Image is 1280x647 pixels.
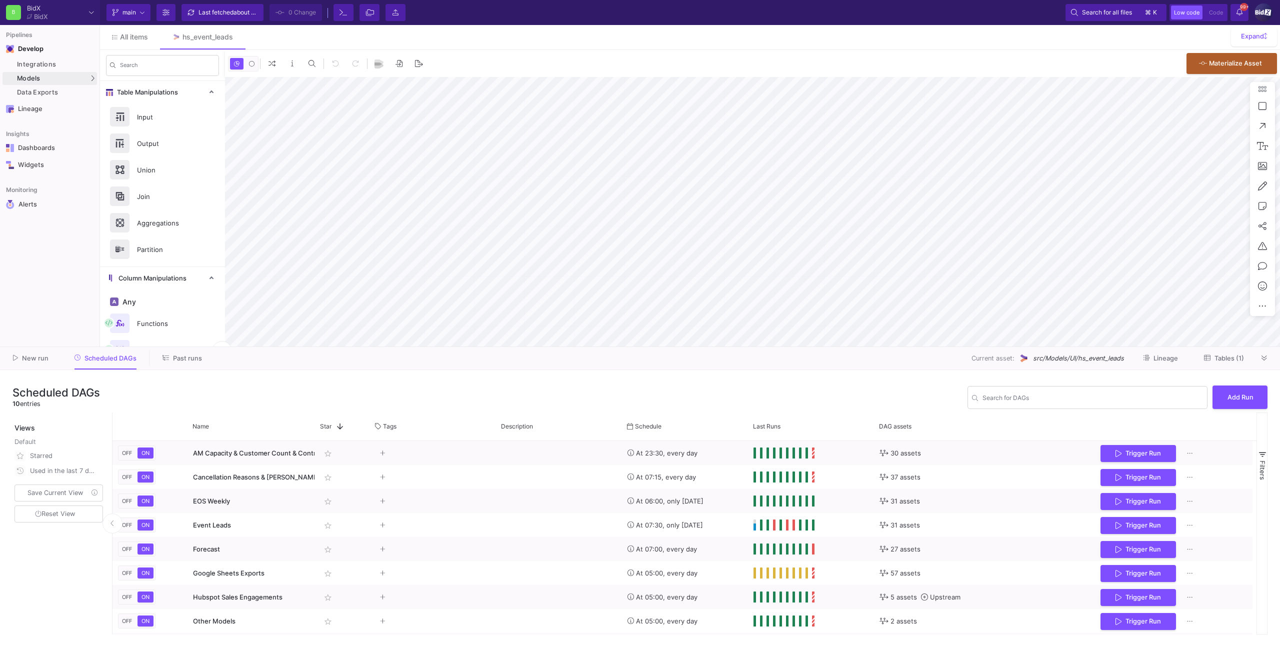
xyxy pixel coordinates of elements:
div: BidX [27,5,48,11]
span: Trigger Run [1125,593,1161,601]
mat-icon: star_border [322,447,334,459]
span: 37 assets [890,465,920,489]
img: Navigation icon [6,161,14,169]
span: Code [1209,9,1223,16]
span: Scheduled DAGs [84,354,136,362]
button: Lineage [1131,350,1190,366]
div: Press SPACE to select this row. [112,609,1252,633]
button: OFF [120,567,134,578]
span: Trigger Run [1125,545,1161,553]
div: Aggregations [131,215,200,230]
h3: Scheduled DAGs [12,386,100,399]
mat-icon: star_border [322,567,334,579]
span: Table Manipulations [113,88,178,96]
button: ON [137,615,153,626]
span: Save Current View [27,489,83,496]
button: Trigger Run [1100,541,1176,558]
img: Navigation icon [6,200,14,209]
span: Upstream [930,585,960,609]
div: Functions [131,316,200,331]
button: Trigger Run [1100,493,1176,510]
button: Starred [12,448,105,463]
div: B [6,5,21,20]
mat-icon: star_border [322,519,334,531]
span: Models [17,74,40,82]
span: 30 assets [890,441,921,465]
div: hs_event_leads [182,33,233,41]
span: Materialize Asset [1209,59,1262,67]
span: Trigger Run [1125,449,1161,457]
button: OFF [120,471,134,482]
div: Dashboards [18,144,83,152]
span: Search for all files [1082,5,1132,20]
a: Navigation iconWidgets [2,157,97,173]
mat-expansion-panel-header: Column Manipulations [100,267,225,289]
span: Trigger Run [1125,497,1161,505]
span: OFF [120,473,134,480]
button: ON [137,567,153,578]
span: Past runs [173,354,202,362]
img: UI Model [1018,353,1029,363]
span: ON [139,521,151,528]
span: Trigger Run [1125,569,1161,577]
button: Union [100,156,225,183]
span: New run [22,354,48,362]
span: k [1153,6,1157,18]
button: New run [1,350,60,366]
button: OFF [120,519,134,530]
div: At 05:00, every day [627,585,742,609]
button: Trigger Run [1100,565,1176,582]
button: Save Current View [14,484,103,501]
button: main [106,4,150,21]
span: 31 assets [890,489,920,513]
div: At 06:00, only [DATE] [627,489,742,513]
span: 10 [12,400,20,407]
input: Search... [982,395,1203,403]
span: OFF [120,545,134,552]
div: Develop [18,45,33,53]
button: ON [137,591,153,602]
button: Trigger Run [1100,469,1176,486]
button: Add Run [1212,385,1267,409]
button: Search for all files⌘k [1065,4,1166,21]
mat-icon: star_border [322,543,334,555]
div: At 07:15, every day [627,465,742,489]
span: Schedule [635,422,661,430]
button: Trigger Run [1100,517,1176,534]
span: Lineage [1153,354,1178,362]
button: Functions [100,310,225,336]
div: At 05:00, every day [627,561,742,585]
span: 5 assets [890,585,917,609]
button: Materialize Asset [1186,53,1277,74]
mat-icon: star_border [322,591,334,603]
button: Trigger Run [1100,589,1176,606]
div: At 07:00, every day [627,537,742,561]
span: Trigger Run [1125,521,1161,529]
span: Description [501,422,533,430]
span: OFF [120,449,134,456]
mat-icon: star_border [322,495,334,507]
span: Google Sheets Exports [193,569,264,577]
div: BidX [34,13,48,20]
span: AM Capacity & Customer Count & Contract Information [193,449,363,457]
img: Tab icon [172,33,180,41]
span: Tables (1) [1214,354,1244,362]
span: main [122,5,136,20]
span: ON [139,473,151,480]
button: Code [1206,5,1226,19]
div: At 23:30, every day [627,441,742,465]
a: Navigation iconAlerts [2,196,97,213]
button: OFF [120,591,134,602]
mat-icon: star_border [322,615,334,627]
div: Union [131,162,200,177]
button: OFF [120,447,134,458]
span: ON [139,497,151,504]
input: Search [120,63,215,70]
button: Partition [100,236,225,262]
div: At 05:00, every day [627,609,742,633]
span: OFF [120,569,134,576]
span: EOS Weekly [193,497,230,505]
span: Low code [1174,9,1199,16]
div: entries [12,399,100,408]
div: Views [12,412,107,433]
